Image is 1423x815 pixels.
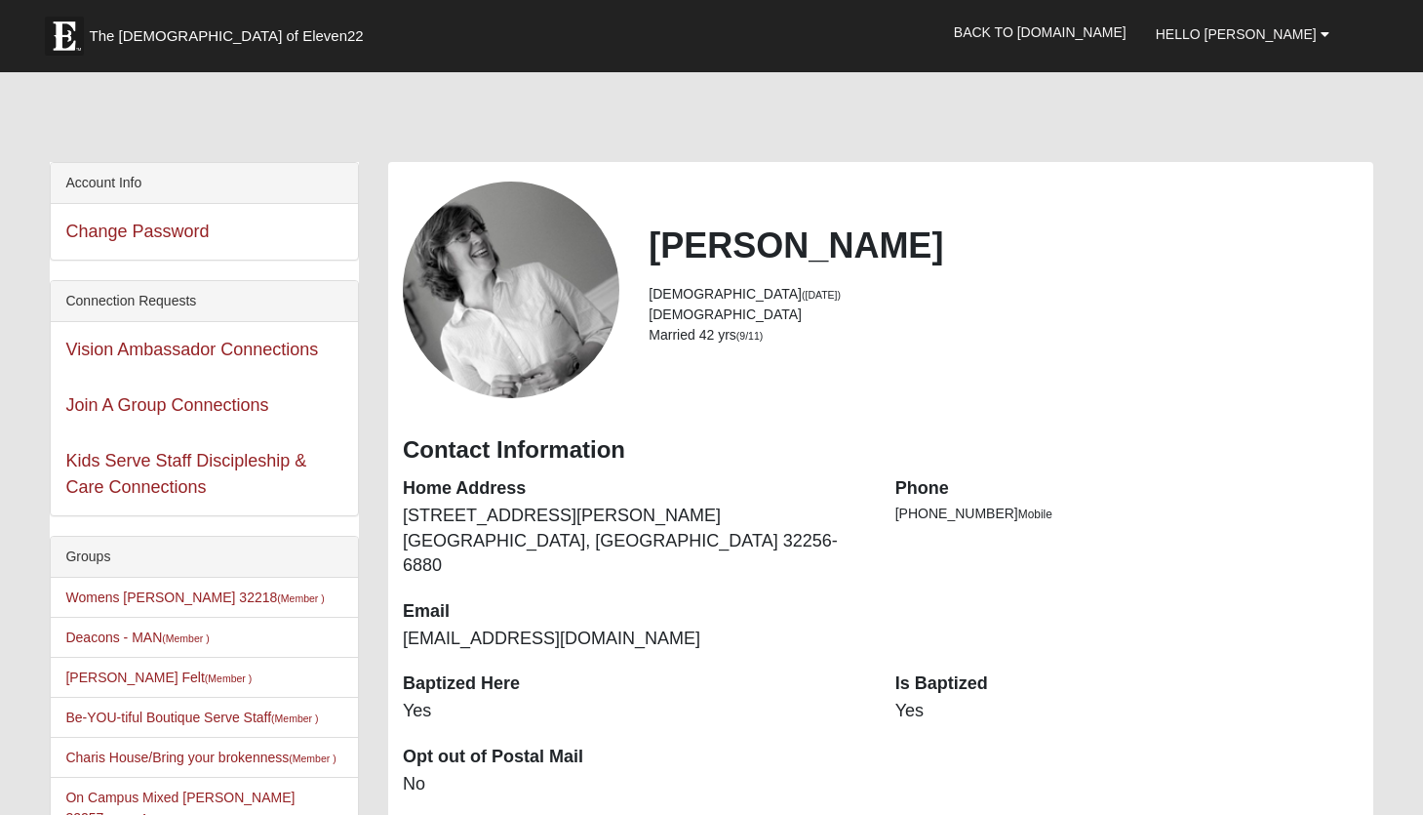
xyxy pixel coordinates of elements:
span: Hello [PERSON_NAME] [1156,26,1317,42]
dd: No [403,772,866,797]
small: (Member ) [162,632,209,644]
small: (Member ) [271,713,318,724]
small: (Member ) [289,753,336,764]
a: View Fullsize Photo [403,182,619,398]
dt: Home Address [403,476,866,502]
dd: [STREET_ADDRESS][PERSON_NAME] [GEOGRAPHIC_DATA], [GEOGRAPHIC_DATA] 32256-6880 [403,504,866,579]
a: Back to [DOMAIN_NAME] [939,8,1141,57]
li: [DEMOGRAPHIC_DATA] [649,305,1358,325]
small: (Member ) [205,672,252,684]
a: The [DEMOGRAPHIC_DATA] of Eleven22 [35,7,425,56]
a: Join A Group Connections [65,395,268,415]
dd: Yes [403,699,866,724]
dt: Opt out of Postal Mail [403,745,866,770]
small: (Member ) [277,592,324,604]
a: Change Password [65,222,209,241]
a: Deacons - MAN(Member ) [65,630,209,645]
a: Be-YOU-tiful Boutique Serve Staff(Member ) [65,710,318,725]
small: ([DATE]) [802,289,841,301]
div: Account Info [51,163,358,204]
h2: [PERSON_NAME] [649,224,1358,266]
img: Eleven22 logo [45,17,84,56]
a: [PERSON_NAME] Felt(Member ) [65,670,252,685]
small: (9/11) [736,330,763,342]
dd: [EMAIL_ADDRESS][DOMAIN_NAME] [403,627,866,652]
a: Hello [PERSON_NAME] [1141,10,1344,59]
dt: Email [403,599,866,625]
a: Kids Serve Staff Discipleship & Care Connections [65,451,306,497]
a: Womens [PERSON_NAME] 32218(Member ) [65,590,324,605]
li: [PHONE_NUMBER] [895,504,1359,524]
dd: Yes [895,699,1359,724]
div: Connection Requests [51,281,358,322]
dt: Phone [895,476,1359,502]
li: Married 42 yrs [649,325,1358,346]
h3: Contact Information [403,436,1359,465]
span: The [DEMOGRAPHIC_DATA] of Eleven22 [89,26,363,46]
span: Mobile [1018,508,1052,521]
div: Groups [51,537,358,578]
dt: Is Baptized [895,672,1359,697]
a: Charis House/Bring your brokenness(Member ) [65,750,336,765]
dt: Baptized Here [403,672,866,697]
li: [DEMOGRAPHIC_DATA] [649,284,1358,305]
a: Vision Ambassador Connections [65,340,318,359]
